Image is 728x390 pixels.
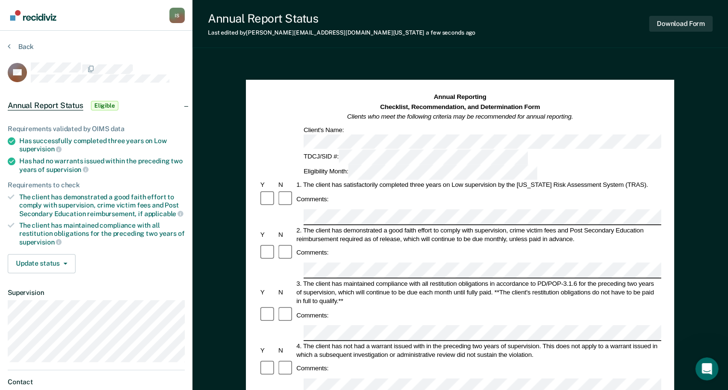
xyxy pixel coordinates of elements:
[208,12,475,25] div: Annual Report Status
[8,254,76,273] button: Update status
[259,288,277,296] div: Y
[277,346,295,354] div: N
[295,226,661,243] div: 2. The client has demonstrated a good faith effort to comply with supervision, crime victim fees ...
[91,101,118,110] span: Eligible
[259,230,277,239] div: Y
[277,181,295,189] div: N
[46,166,89,173] span: supervision
[302,165,539,180] div: Eligibility Month:
[19,145,62,153] span: supervision
[8,101,83,110] span: Annual Report Status
[10,10,56,21] img: Recidiviz
[295,195,330,204] div: Comments:
[649,16,713,32] button: Download Form
[277,230,295,239] div: N
[695,357,718,380] iframe: Intercom live chat
[8,289,185,297] dt: Supervision
[169,8,185,23] button: Profile dropdown button
[208,29,475,36] div: Last edited by [PERSON_NAME][EMAIL_ADDRESS][DOMAIN_NAME][US_STATE]
[19,221,185,246] div: The client has maintained compliance with all restitution obligations for the preceding two years of
[8,181,185,189] div: Requirements to check
[259,181,277,189] div: Y
[19,137,185,153] div: Has successfully completed three years on Low
[295,341,661,359] div: 4. The client has not had a warrant issued with in the preceding two years of supervision. This d...
[295,311,330,319] div: Comments:
[295,279,661,305] div: 3. The client has maintained compliance with all restitution obligations in accordance to PD/POP-...
[380,103,540,110] strong: Checklist, Recommendation, and Determination Form
[8,125,185,133] div: Requirements validated by OIMS data
[347,113,574,120] em: Clients who meet the following criteria may be recommended for annual reporting.
[277,288,295,296] div: N
[259,346,277,354] div: Y
[8,378,185,386] dt: Contact
[19,193,185,218] div: The client has demonstrated a good faith effort to comply with supervision, crime victim fees and...
[434,94,486,101] strong: Annual Reporting
[144,210,183,218] span: applicable
[19,157,185,173] div: Has had no warrants issued within the preceding two years of
[295,181,661,189] div: 1. The client has satisfactorily completed three years on Low supervision by the [US_STATE] Risk ...
[8,42,34,51] button: Back
[295,248,330,257] div: Comments:
[169,8,185,23] div: I S
[295,364,330,373] div: Comments:
[302,150,529,165] div: TDCJ/SID #:
[426,29,475,36] span: a few seconds ago
[19,238,62,246] span: supervision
